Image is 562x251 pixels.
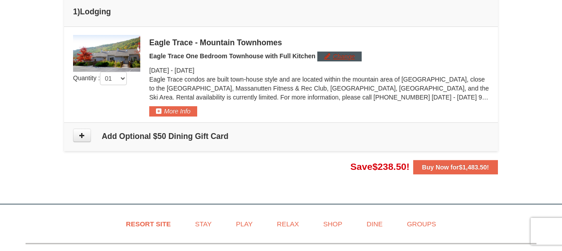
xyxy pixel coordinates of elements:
span: ) [78,7,80,16]
img: 19218983-1-9b289e55.jpg [73,35,140,72]
div: Eagle Trace - Mountain Townhomes [149,38,489,47]
span: Save ! [350,161,410,172]
a: Groups [396,214,447,234]
span: - [171,67,173,74]
span: Quantity : [73,74,127,82]
a: Resort Site [115,214,182,234]
span: $238.50 [372,161,406,172]
span: Eagle Trace One Bedroom Townhouse with Full Kitchen [149,52,316,60]
span: [DATE] [149,67,169,74]
button: Buy Now for$1,483.50! [413,160,498,174]
strong: Buy Now for ! [422,164,489,171]
a: Stay [184,214,223,234]
h4: 1 Lodging [73,7,489,16]
a: Shop [312,214,354,234]
button: More Info [149,106,197,116]
span: [DATE] [175,67,195,74]
a: Relax [266,214,310,234]
a: Play [225,214,264,234]
h4: Add Optional $50 Dining Gift Card [73,132,489,141]
button: Change [317,52,362,61]
a: Dine [355,214,394,234]
p: Eagle Trace condos are built town-house style and are located within the mountain area of [GEOGRA... [149,75,489,102]
span: $1,483.50 [459,164,487,171]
